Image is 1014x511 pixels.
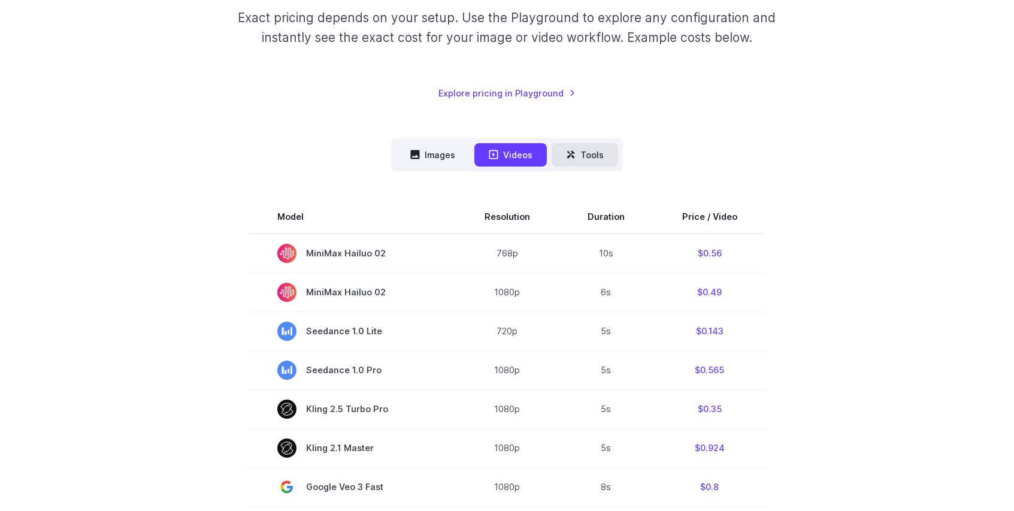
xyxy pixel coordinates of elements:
td: 1080p [456,389,559,428]
td: $0.49 [653,273,766,312]
td: $0.924 [653,428,766,467]
th: Price / Video [653,200,766,234]
a: Explore pricing in Playground [438,86,576,100]
span: Kling 2.5 Turbo Pro [277,400,427,419]
td: 10s [559,234,653,273]
p: Exact pricing depends on your setup. Use the Playground to explore any configuration and instantl... [215,8,798,48]
th: Resolution [456,200,559,234]
td: 1080p [456,273,559,312]
td: $0.143 [653,312,766,350]
td: 8s [559,467,653,506]
span: Seedance 1.0 Pro [277,361,427,380]
span: MiniMax Hailuo 02 [277,244,427,263]
span: Google Veo 3 Fast [277,477,427,497]
span: Seedance 1.0 Lite [277,322,427,341]
td: $0.56 [653,234,766,273]
td: 720p [456,312,559,350]
td: 6s [559,273,653,312]
button: Images [396,143,470,167]
td: 5s [559,428,653,467]
td: 5s [559,389,653,428]
td: 1080p [456,467,559,506]
button: Tools [552,143,618,167]
td: $0.35 [653,389,766,428]
td: 5s [559,312,653,350]
span: MiniMax Hailuo 02 [277,283,427,302]
td: $0.565 [653,350,766,389]
td: 5s [559,350,653,389]
th: Model [249,200,456,234]
th: Duration [559,200,653,234]
td: 1080p [456,350,559,389]
span: Kling 2.1 Master [277,439,427,458]
td: $0.8 [653,467,766,506]
td: 1080p [456,428,559,467]
td: 768p [456,234,559,273]
button: Videos [474,143,547,167]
